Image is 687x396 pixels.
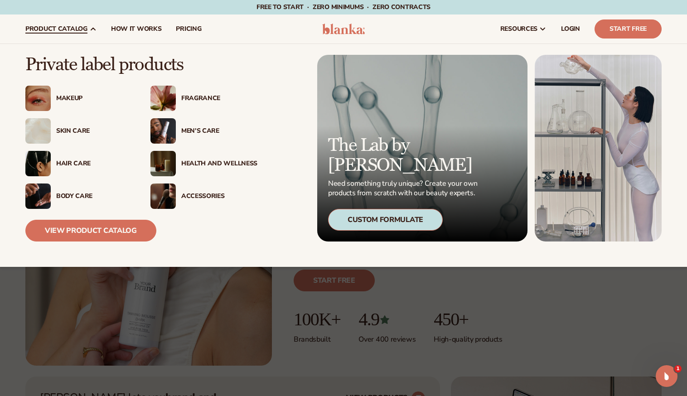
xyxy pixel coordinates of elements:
a: Male hand applying moisturizer. Body Care [25,184,132,209]
a: Candles and incense on table. Health And Wellness [150,151,257,176]
div: Hair Care [56,160,132,168]
a: Female with glitter eye makeup. Makeup [25,86,132,111]
p: Private label products [25,55,257,75]
img: Pink blooming flower. [150,86,176,111]
a: How It Works [104,14,169,43]
div: Men’s Care [181,127,257,135]
span: LOGIN [561,25,580,33]
img: Female with makeup brush. [150,184,176,209]
span: resources [500,25,537,33]
span: 1 [674,365,682,372]
div: Fragrance [181,95,257,102]
img: Cream moisturizer swatch. [25,118,51,144]
a: Cream moisturizer swatch. Skin Care [25,118,132,144]
img: Candles and incense on table. [150,151,176,176]
span: How It Works [111,25,162,33]
span: Free to start · ZERO minimums · ZERO contracts [256,3,431,11]
a: Pink blooming flower. Fragrance [150,86,257,111]
span: product catalog [25,25,87,33]
div: Custom Formulate [328,209,443,231]
a: pricing [169,14,208,43]
p: Need something truly unique? Create your own products from scratch with our beauty experts. [328,179,480,198]
a: Female hair pulled back with clips. Hair Care [25,151,132,176]
a: resources [493,14,554,43]
a: Microscopic product formula. The Lab by [PERSON_NAME] Need something truly unique? Create your ow... [317,55,527,241]
img: Female hair pulled back with clips. [25,151,51,176]
div: Accessories [181,193,257,200]
a: Start Free [595,19,662,39]
div: Skin Care [56,127,132,135]
iframe: Intercom live chat [656,365,677,387]
img: logo [322,24,365,34]
a: Male holding moisturizer bottle. Men’s Care [150,118,257,144]
div: Makeup [56,95,132,102]
p: The Lab by [PERSON_NAME] [328,135,480,175]
img: Female with glitter eye makeup. [25,86,51,111]
a: Female with makeup brush. Accessories [150,184,257,209]
a: View Product Catalog [25,220,156,241]
a: LOGIN [554,14,587,43]
img: Male hand applying moisturizer. [25,184,51,209]
img: Female in lab with equipment. [535,55,662,241]
div: Body Care [56,193,132,200]
img: Male holding moisturizer bottle. [150,118,176,144]
div: Health And Wellness [181,160,257,168]
span: pricing [176,25,201,33]
a: product catalog [18,14,104,43]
